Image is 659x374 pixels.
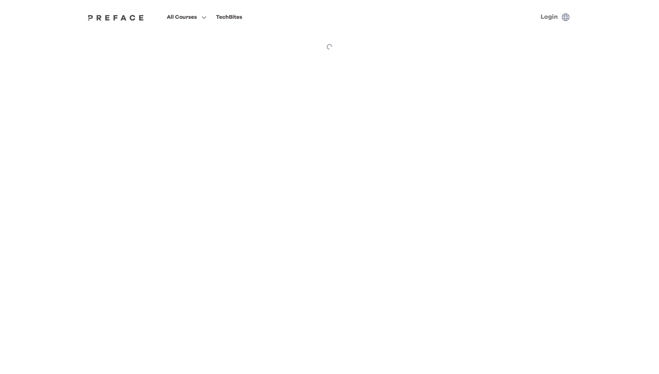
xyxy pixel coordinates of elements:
button: All Courses [164,12,209,22]
a: Login [541,14,558,20]
div: TechBites [216,12,242,22]
img: Preface Logo [86,14,146,21]
a: Preface Logo [86,14,146,20]
span: All Courses [167,12,197,22]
